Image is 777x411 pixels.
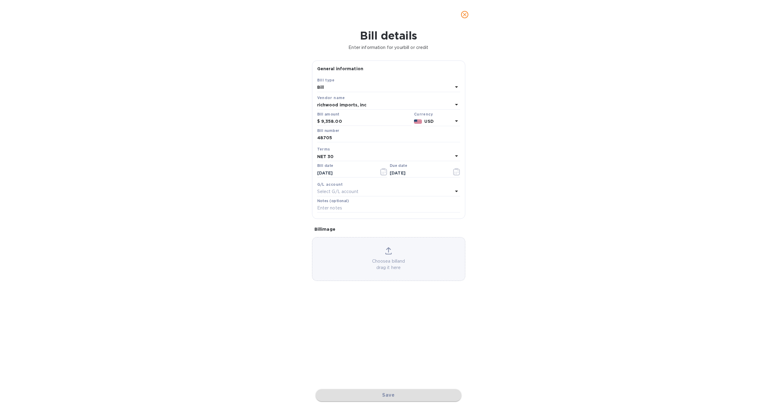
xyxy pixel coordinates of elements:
b: USD [424,119,433,124]
input: Due date [390,168,447,178]
input: $ Enter bill amount [321,117,412,126]
p: Enter information for your bill or credit [5,44,772,51]
p: Choose a bill and drag it here [312,258,465,271]
b: Bill [317,85,324,90]
label: Bill amount [317,112,339,116]
b: Bill type [317,78,335,82]
b: G/L account [317,182,343,187]
label: Bill date [317,164,333,168]
img: USD [414,119,422,124]
div: $ [317,117,321,126]
input: Select date [317,168,375,178]
label: Due date [390,164,407,168]
h1: Bill details [5,29,772,42]
label: Notes (optional) [317,199,349,203]
b: richwood imports, inc [317,102,367,107]
button: close [457,7,472,22]
b: Currency [414,112,433,116]
b: Vendor name [317,95,345,100]
input: Enter notes [317,204,460,213]
label: Bill number [317,129,339,133]
b: General information [317,66,364,71]
b: NET 30 [317,154,334,159]
b: Terms [317,147,330,151]
input: Enter bill number [317,133,460,143]
p: Select G/L account [317,188,358,195]
p: Bill image [314,226,463,232]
